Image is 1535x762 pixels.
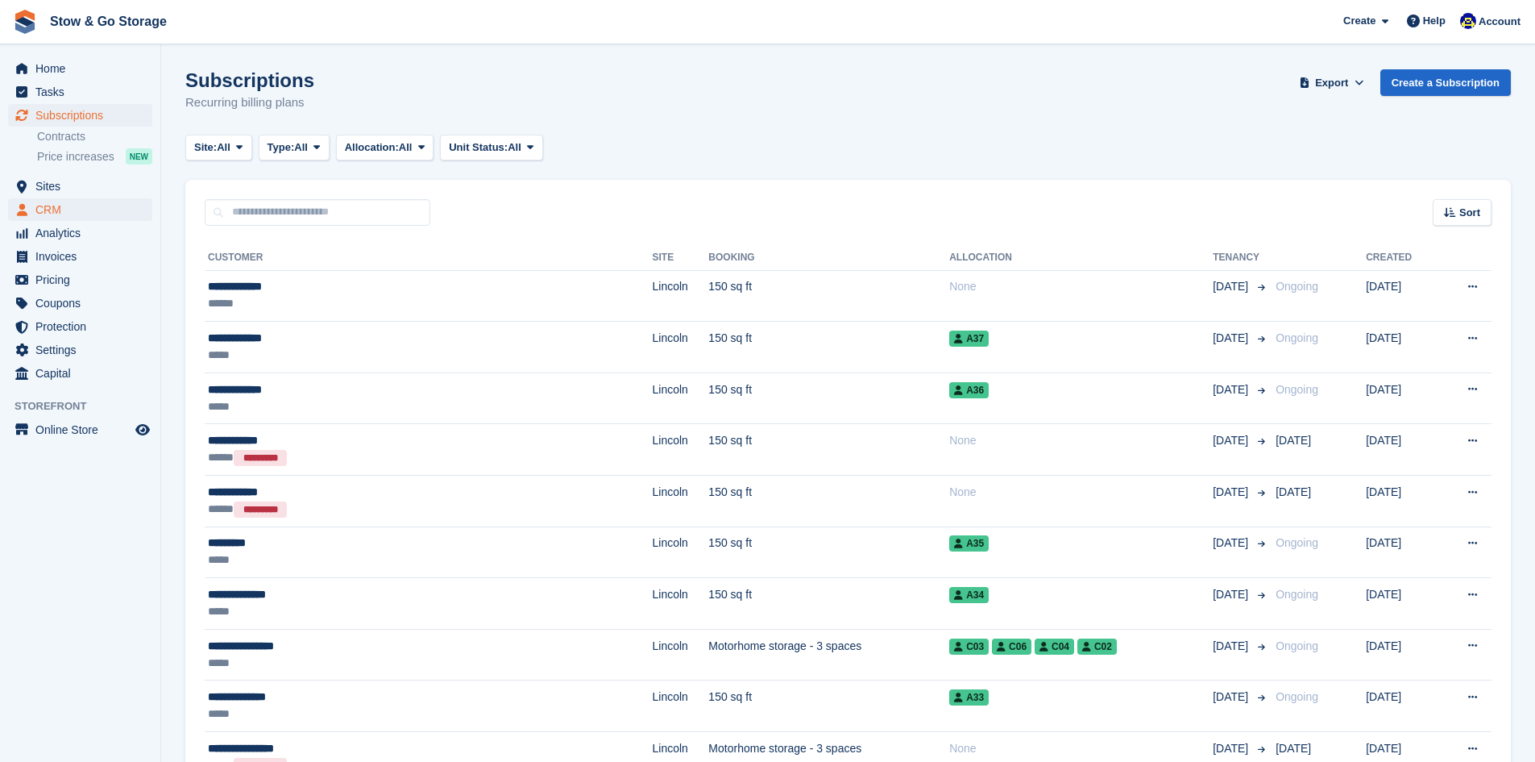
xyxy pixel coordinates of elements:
[949,382,989,398] span: A36
[185,94,314,112] p: Recurring billing plans
[35,81,132,103] span: Tasks
[653,476,709,527] td: Lincoln
[1276,434,1311,447] span: [DATE]
[1276,690,1318,703] span: Ongoing
[8,315,152,338] a: menu
[708,322,949,373] td: 150 sq ft
[268,139,295,156] span: Type:
[653,373,709,424] td: Lincoln
[1213,432,1251,449] span: [DATE]
[8,245,152,268] a: menu
[1213,535,1251,552] span: [DATE]
[1213,330,1251,347] span: [DATE]
[35,175,132,198] span: Sites
[949,535,989,552] span: A35
[708,476,949,527] td: 150 sq ft
[508,139,521,156] span: All
[1366,424,1438,476] td: [DATE]
[1366,578,1438,630] td: [DATE]
[35,57,132,80] span: Home
[345,139,399,156] span: Allocation:
[1460,13,1476,29] img: Rob Good-Stephenson
[1343,13,1375,29] span: Create
[35,104,132,127] span: Subscriptions
[708,424,949,476] td: 150 sq ft
[1276,639,1318,652] span: Ongoing
[708,373,949,424] td: 150 sq ft
[1366,629,1438,681] td: [DATE]
[185,135,252,161] button: Site: All
[1035,639,1074,655] span: C04
[35,245,132,268] span: Invoices
[37,129,152,144] a: Contracts
[8,222,152,244] a: menu
[336,135,434,161] button: Allocation: All
[8,339,152,361] a: menu
[653,578,709,630] td: Lincoln
[35,269,132,291] span: Pricing
[949,331,989,347] span: A37
[1213,484,1251,501] span: [DATE]
[1423,13,1446,29] span: Help
[1380,69,1511,96] a: Create a Subscription
[949,689,989,706] span: A33
[35,292,132,314] span: Coupons
[653,322,709,373] td: Lincoln
[8,362,152,385] a: menu
[1366,476,1438,527] td: [DATE]
[8,81,152,103] a: menu
[8,292,152,314] a: menu
[1459,205,1480,221] span: Sort
[8,418,152,441] a: menu
[1276,280,1318,293] span: Ongoing
[126,148,152,164] div: NEW
[949,245,1213,271] th: Allocation
[1366,373,1438,424] td: [DATE]
[35,222,132,244] span: Analytics
[1276,588,1318,601] span: Ongoing
[449,139,508,156] span: Unit Status:
[653,629,709,681] td: Lincoln
[35,339,132,361] span: Settings
[133,420,152,439] a: Preview store
[949,639,989,655] span: C03
[653,681,709,732] td: Lincoln
[8,198,152,221] a: menu
[8,57,152,80] a: menu
[1366,245,1438,271] th: Created
[15,398,160,414] span: Storefront
[1276,536,1318,549] span: Ongoing
[35,198,132,221] span: CRM
[35,418,132,441] span: Online Store
[8,104,152,127] a: menu
[708,245,949,271] th: Booking
[1213,638,1251,655] span: [DATE]
[37,148,152,165] a: Price increases NEW
[653,527,709,578] td: Lincoln
[259,135,330,161] button: Type: All
[708,681,949,732] td: 150 sq ft
[194,139,217,156] span: Site:
[1366,681,1438,732] td: [DATE]
[1296,69,1367,96] button: Export
[949,740,1213,757] div: None
[1213,381,1251,398] span: [DATE]
[1213,245,1269,271] th: Tenancy
[653,245,709,271] th: Site
[708,629,949,681] td: Motorhome storage - 3 spaces
[294,139,308,156] span: All
[8,269,152,291] a: menu
[949,278,1213,295] div: None
[1276,383,1318,396] span: Ongoing
[1479,14,1520,30] span: Account
[708,270,949,322] td: 150 sq ft
[35,315,132,338] span: Protection
[217,139,230,156] span: All
[13,10,37,34] img: stora-icon-8386f47178a22dfd0bd8f6a31ec36ba5ce8667c1dd55bd0f319d3a0aa187defe.svg
[37,149,114,164] span: Price increases
[653,270,709,322] td: Lincoln
[1213,740,1251,757] span: [DATE]
[205,245,653,271] th: Customer
[708,527,949,578] td: 150 sq ft
[949,587,989,603] span: A34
